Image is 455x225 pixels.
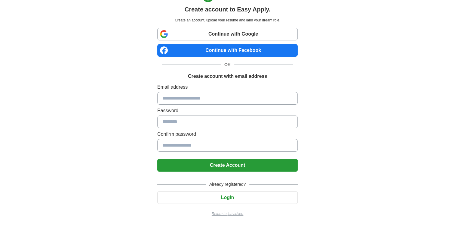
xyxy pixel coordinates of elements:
[157,107,298,114] label: Password
[188,73,267,80] h1: Create account with email address
[158,17,297,23] p: Create an account, upload your resume and land your dream role.
[157,191,298,204] button: Login
[157,84,298,91] label: Email address
[185,5,271,14] h1: Create account to Easy Apply.
[157,131,298,138] label: Confirm password
[157,28,298,40] a: Continue with Google
[157,44,298,57] a: Continue with Facebook
[157,195,298,200] a: Login
[157,159,298,172] button: Create Account
[206,181,249,188] span: Already registered?
[221,62,234,68] span: OR
[157,211,298,217] a: Return to job advert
